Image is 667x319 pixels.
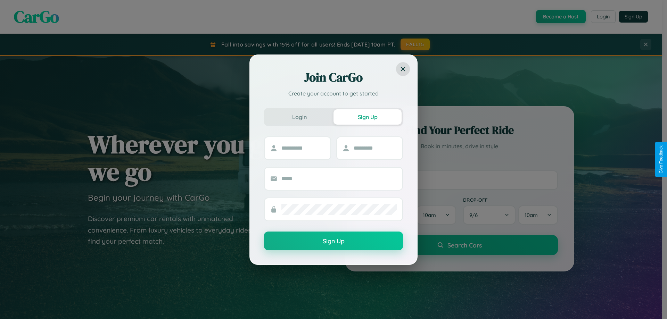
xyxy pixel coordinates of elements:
p: Create your account to get started [264,89,403,98]
h2: Join CarGo [264,69,403,86]
div: Give Feedback [659,145,664,174]
button: Login [265,109,333,125]
button: Sign Up [333,109,402,125]
button: Sign Up [264,232,403,250]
